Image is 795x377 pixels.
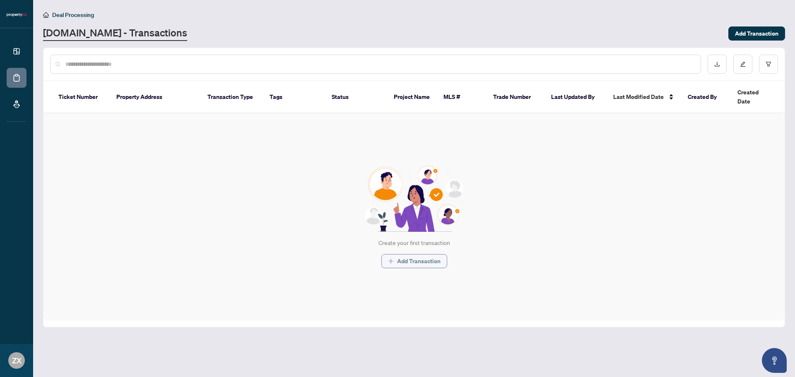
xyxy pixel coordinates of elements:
button: Open asap [762,348,787,373]
th: MLS # [437,81,487,113]
th: Last Modified Date [607,81,681,113]
th: Ticket Number [52,81,110,113]
span: download [714,61,720,67]
th: Last Updated By [544,81,607,113]
button: edit [733,55,752,74]
span: Deal Processing [52,11,94,19]
img: Null State Icon [361,166,467,232]
button: filter [759,55,778,74]
span: ZX [12,355,22,366]
th: Project Name [387,81,437,113]
th: Property Address [110,81,201,113]
th: Tags [263,81,325,113]
span: edit [740,61,746,67]
button: download [708,55,727,74]
span: filter [766,61,771,67]
span: Add Transaction [735,27,778,40]
th: Created Date [731,81,789,113]
th: Status [325,81,387,113]
th: Transaction Type [201,81,263,113]
span: Last Modified Date [613,92,664,101]
a: [DOMAIN_NAME] - Transactions [43,26,187,41]
th: Created By [681,81,731,113]
span: Add Transaction [397,255,441,268]
span: home [43,12,49,18]
button: Add Transaction [381,254,447,268]
img: logo [7,12,26,17]
span: Created Date [737,88,772,106]
span: plus [388,258,394,264]
div: Create your first transaction [378,238,450,247]
button: Add Transaction [728,26,785,41]
th: Trade Number [487,81,544,113]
